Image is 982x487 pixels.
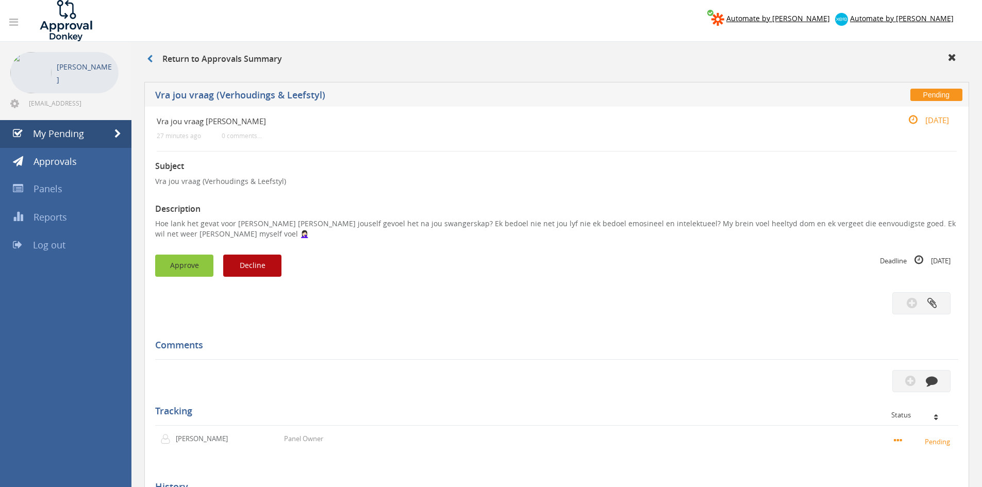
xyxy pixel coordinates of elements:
span: My Pending [33,127,84,140]
img: zapier-logomark.png [711,13,724,26]
h5: Tracking [155,406,951,416]
h5: Vra jou vraag (Verhoudings & Leefstyl) [155,90,719,103]
span: Approvals [34,155,77,167]
span: [EMAIL_ADDRESS][DOMAIN_NAME] [29,99,116,107]
span: Log out [33,239,65,251]
div: Status [891,411,951,418]
h5: Comments [155,340,951,350]
span: Automate by [PERSON_NAME] [726,13,830,23]
small: 27 minutes ago [157,132,201,140]
h3: Subject [155,162,958,171]
span: Automate by [PERSON_NAME] [850,13,954,23]
small: Pending [894,435,953,447]
img: user-icon.png [160,434,176,444]
small: 0 comments... [222,132,262,140]
span: Panels [34,182,62,195]
p: Hoe lank het gevat voor [PERSON_NAME] [PERSON_NAME] jouself gevoel het na jou swangerskap? Ek bed... [155,219,958,239]
small: Deadline [DATE] [880,255,951,266]
span: Pending [910,89,962,101]
h3: Description [155,205,958,214]
p: [PERSON_NAME] [176,434,235,444]
h4: Vra jou vraag [PERSON_NAME] [157,117,823,126]
img: xero-logo.png [835,13,848,26]
h3: Return to Approvals Summary [147,55,282,64]
button: Decline [223,255,281,277]
p: Panel Owner [284,434,323,444]
p: [PERSON_NAME] [57,60,113,86]
p: Vra jou vraag (Verhoudings & Leefstyl) [155,176,958,187]
span: Reports [34,211,67,223]
button: Approve [155,255,213,277]
small: [DATE] [897,114,949,126]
